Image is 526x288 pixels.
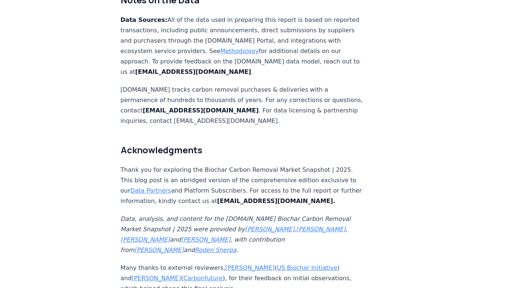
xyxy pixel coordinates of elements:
[121,165,366,206] p: Thank you for exploring the Biochar Carbon Removal Market Snapshot | 2025. This blog post is an a...
[121,16,167,23] strong: Data Sources:
[121,85,366,126] p: [DOMAIN_NAME] tracks carbon removal purchases & deliveries with a permanence of hundreds to thous...
[195,246,236,253] a: Roden Sherpa
[181,236,231,243] a: [PERSON_NAME]
[217,197,335,204] strong: [EMAIL_ADDRESS][DOMAIN_NAME].
[183,275,223,282] a: Carbonfuture
[121,236,170,243] a: [PERSON_NAME]
[220,48,259,55] a: Methodology
[135,68,251,75] strong: [EMAIL_ADDRESS][DOMAIN_NAME]
[245,226,294,233] a: [PERSON_NAME]
[132,275,181,282] a: [PERSON_NAME]
[121,144,366,156] h2: Acknowledgments
[121,15,366,77] p: All of the data used in preparing this report is based on reported transactions, including public...
[143,107,258,114] strong: [EMAIL_ADDRESS][DOMAIN_NAME]
[121,215,351,253] em: Data, analysis, and content for the [DOMAIN_NAME] Biochar Carbon Removal Market Snapshot | 2025 w...
[277,264,337,271] a: US Biochar Initiative
[134,246,184,253] a: [PERSON_NAME]
[130,187,171,194] a: Data Partners
[225,264,275,271] a: [PERSON_NAME]
[296,226,346,233] a: [PERSON_NAME]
